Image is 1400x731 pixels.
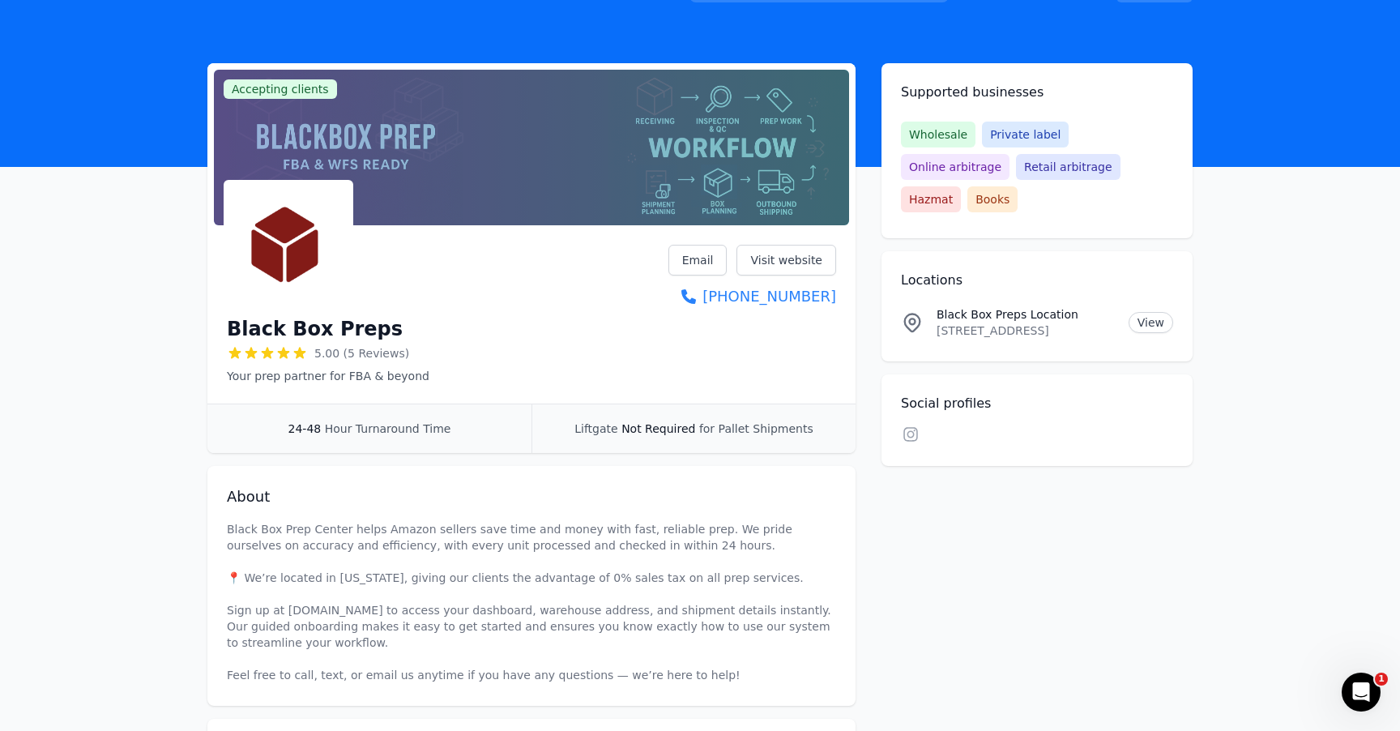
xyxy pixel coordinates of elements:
[901,83,1173,102] h2: Supported businesses
[621,422,695,435] span: Not Required
[1375,673,1388,686] span: 1
[982,122,1069,147] span: Private label
[901,154,1009,180] span: Online arbitrage
[288,422,322,435] span: 24-48
[227,485,836,508] h2: About
[574,422,617,435] span: Liftgate
[227,368,429,384] p: Your prep partner for FBA & beyond
[1016,154,1120,180] span: Retail arbitrage
[1129,312,1173,333] a: View
[937,323,1116,339] p: [STREET_ADDRESS]
[668,285,836,308] a: [PHONE_NUMBER]
[736,245,836,276] a: Visit website
[224,79,337,99] span: Accepting clients
[227,521,836,683] p: Black Box Prep Center helps Amazon sellers save time and money with fast, reliable prep. We pride...
[901,186,961,212] span: Hazmat
[668,245,728,276] a: Email
[901,394,1173,413] h2: Social profiles
[901,122,975,147] span: Wholesale
[314,345,409,361] span: 5.00 (5 Reviews)
[325,422,451,435] span: Hour Turnaround Time
[901,271,1173,290] h2: Locations
[1342,673,1381,712] iframe: Intercom live chat
[699,422,813,435] span: for Pallet Shipments
[227,183,350,306] img: Black Box Preps
[227,316,403,342] h1: Black Box Preps
[967,186,1018,212] span: Books
[937,306,1116,323] p: Black Box Preps Location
